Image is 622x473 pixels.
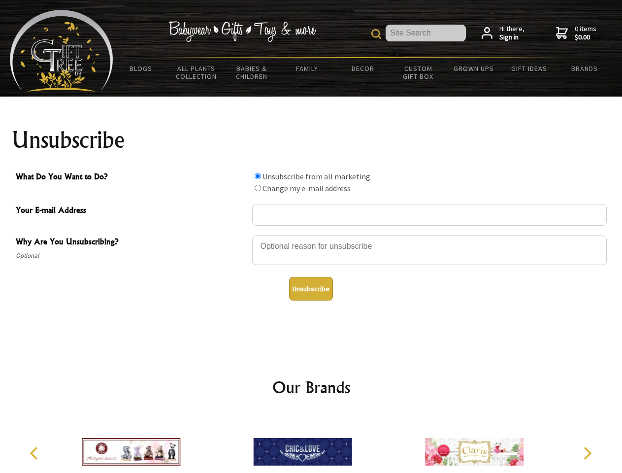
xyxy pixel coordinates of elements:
[252,204,607,226] input: Your E-mail Address
[335,58,391,79] a: Decor
[224,58,280,87] a: Babies & Children
[168,21,316,42] img: Babywear - Gifts - Toys & more
[556,25,596,42] a: 0 items$0.00
[499,33,524,42] strong: Sign in
[262,171,370,181] label: Unsubscribe from all marketing
[20,375,603,399] h2: Our Brands
[262,183,351,193] label: Change my e-mail address
[16,250,247,262] span: Optional
[169,58,225,87] a: All Plants Collection
[371,29,381,39] img: product search
[446,58,501,79] a: Grown Ups
[386,25,466,41] input: Site Search
[280,58,335,79] a: Family
[10,10,113,92] img: Babyware - Gifts - Toys and more...
[499,25,524,42] span: Hi there,
[255,173,261,179] input: What Do You Want to Do?
[16,236,247,250] span: Why Are You Unsubscribing?
[501,58,557,79] a: Gift Ideas
[16,170,247,185] span: What Do You Want to Do?
[575,24,596,42] span: 0 items
[25,442,46,464] button: Previous
[557,58,613,79] a: Brands
[16,204,247,218] span: Your E-mail Address
[575,33,596,42] strong: $0.00
[255,185,261,191] input: What Do You Want to Do?
[113,58,169,79] a: BLOGS
[252,236,607,265] textarea: Why Are You Unsubscribing?
[482,25,524,42] a: Hi there,Sign in
[289,277,333,301] button: Unsubscribe
[12,128,611,152] h1: Unsubscribe
[576,442,598,464] button: Next
[391,58,446,87] a: Custom Gift Box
